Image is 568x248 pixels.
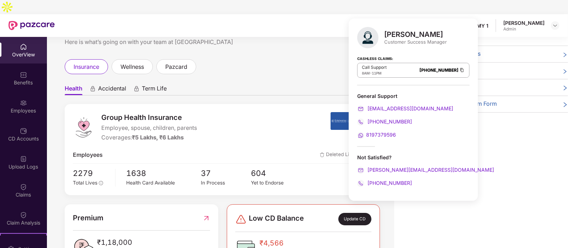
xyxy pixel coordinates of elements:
[101,112,197,123] span: Group Health Insurance
[357,93,470,139] div: General Support
[73,117,94,138] img: logo
[357,119,364,126] img: svg+xml;base64,PHN2ZyB4bWxucz0iaHR0cDovL3d3dy53My5vcmcvMjAwMC9zdmciIHdpZHRoPSIyMCIgaGVpZ2h0PSIyMC...
[20,127,27,134] img: svg+xml;base64,PHN2ZyBpZD0iQ0RfQWNjb3VudHMiIGRhdGEtbmFtZT0iQ0QgQWNjb3VudHMiIHhtbG5zPSJodHRwOi8vd3...
[362,70,387,76] div: -
[65,85,82,95] span: Health
[366,180,412,186] span: [PHONE_NUMBER]
[357,167,494,173] a: [PERSON_NAME][EMAIL_ADDRESS][DOMAIN_NAME]
[362,65,387,70] p: Call Support
[366,132,396,138] span: 8197379596
[357,154,470,187] div: Not Satisfied?
[251,179,301,187] div: Yet to Endorse
[126,167,201,179] span: 1638
[357,27,379,48] img: svg+xml;base64,PHN2ZyB4bWxucz0iaHR0cDovL3d3dy53My5vcmcvMjAwMC9zdmciIHhtbG5zOnhsaW5rPSJodHRwOi8vd3...
[357,154,470,161] div: Not Satisfied?
[503,20,545,26] div: [PERSON_NAME]
[99,181,103,185] span: info-circle
[320,153,325,157] img: deleteIcon
[90,86,96,92] div: animation
[98,85,126,95] span: Accidental
[132,134,184,141] span: ₹5 Lakhs, ₹6 Lakhs
[101,124,197,133] span: Employee, spouse, children, parents
[357,54,393,62] strong: Cashless Claims:
[362,71,370,75] span: 8AM
[133,86,140,92] div: animation
[503,26,545,32] div: Admin
[65,38,380,46] div: Here is what’s going on with your team at [GEOGRAPHIC_DATA]
[562,84,568,92] span: right
[372,71,381,75] span: 11PM
[74,62,99,71] span: insurance
[97,237,141,248] span: ₹1,18,000
[366,105,453,111] span: [EMAIL_ADDRESS][DOMAIN_NAME]
[73,151,103,160] span: Employees
[357,119,412,125] a: [PHONE_NUMBER]
[126,179,201,187] div: Health Card Available
[338,213,371,225] div: Update CD
[408,119,568,126] div: View More
[73,167,110,179] span: 2279
[552,23,558,28] img: svg+xml;base64,PHN2ZyBpZD0iRHJvcGRvd24tMzJ4MzIiIHhtbG5zPSJodHRwOi8vd3d3LnczLm9yZy8yMDAwL3N2ZyIgd2...
[203,213,210,224] img: RedirectIcon
[384,30,447,39] div: [PERSON_NAME]
[357,132,396,138] a: 8197379596
[249,213,304,225] span: Low CD Balance
[357,180,364,187] img: svg+xml;base64,PHN2ZyB4bWxucz0iaHR0cDovL3d3dy53My5vcmcvMjAwMC9zdmciIHdpZHRoPSIyMCIgaGVpZ2h0PSIyMC...
[20,211,27,219] img: svg+xml;base64,PHN2ZyBpZD0iQ2xhaW0iIHhtbG5zPSJodHRwOi8vd3d3LnczLm9yZy8yMDAwL3N2ZyIgd2lkdGg9IjIwIi...
[366,119,412,125] span: [PHONE_NUMBER]
[20,99,27,106] img: svg+xml;base64,PHN2ZyBpZD0iRW1wbG95ZWVzIiB4bWxucz0iaHR0cDovL3d3dy53My5vcmcvMjAwMC9zdmciIHdpZHRoPS...
[357,132,364,139] img: svg+xml;base64,PHN2ZyB4bWxucz0iaHR0cDovL3d3dy53My5vcmcvMjAwMC9zdmciIHdpZHRoPSIyMCIgaGVpZ2h0PSIyMC...
[331,112,357,130] img: insurerIcon
[357,93,470,99] div: General Support
[235,214,247,225] img: svg+xml;base64,PHN2ZyBpZD0iRGFuZ2VyLTMyeDMyIiB4bWxucz0iaHR0cDovL3d3dy53My5vcmcvMjAwMC9zdmciIHdpZH...
[366,167,494,173] span: [PERSON_NAME][EMAIL_ADDRESS][DOMAIN_NAME]
[142,85,167,95] span: Term Life
[165,62,187,71] span: pazcard
[357,180,412,186] a: [PHONE_NUMBER]
[73,213,103,224] span: Premium
[120,62,144,71] span: wellness
[562,68,568,75] span: right
[320,151,372,160] span: Deleted Lives (131)
[20,155,27,162] img: svg+xml;base64,PHN2ZyBpZD0iVXBsb2FkX0xvZ3MiIGRhdGEtbmFtZT0iVXBsb2FkIExvZ3MiIHhtbG5zPSJodHRwOi8vd3...
[201,167,251,179] span: 37
[357,167,364,174] img: svg+xml;base64,PHN2ZyB4bWxucz0iaHR0cDovL3d3dy53My5vcmcvMjAwMC9zdmciIHdpZHRoPSIyMCIgaGVpZ2h0PSIyMC...
[384,39,447,45] div: Customer Success Manager
[357,105,364,112] img: svg+xml;base64,PHN2ZyB4bWxucz0iaHR0cDovL3d3dy53My5vcmcvMjAwMC9zdmciIHdpZHRoPSIyMCIgaGVpZ2h0PSIyMC...
[20,43,27,50] img: svg+xml;base64,PHN2ZyBpZD0iSG9tZSIgeG1sbnM9Imh0dHA6Ly93d3cudzMub3JnLzIwMDAvc3ZnIiB3aWR0aD0iMjAiIG...
[459,67,465,73] img: Clipboard Icon
[20,71,27,78] img: svg+xml;base64,PHN2ZyBpZD0iQmVuZWZpdHMiIHhtbG5zPSJodHRwOi8vd3d3LnczLm9yZy8yMDAwL3N2ZyIgd2lkdGg9Ij...
[9,21,55,30] img: New Pazcare Logo
[20,183,27,191] img: svg+xml;base64,PHN2ZyBpZD0iQ2xhaW0iIHhtbG5zPSJodHRwOi8vd3d3LnczLm9yZy8yMDAwL3N2ZyIgd2lkdGg9IjIwIi...
[419,67,459,73] a: [PHONE_NUMBER]
[562,51,568,59] span: right
[562,101,568,109] span: right
[101,133,197,142] div: Coverages:
[251,167,301,179] span: 604
[357,105,453,111] a: [EMAIL_ADDRESS][DOMAIN_NAME]
[73,180,97,186] span: Total Lives
[201,179,251,187] div: In Process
